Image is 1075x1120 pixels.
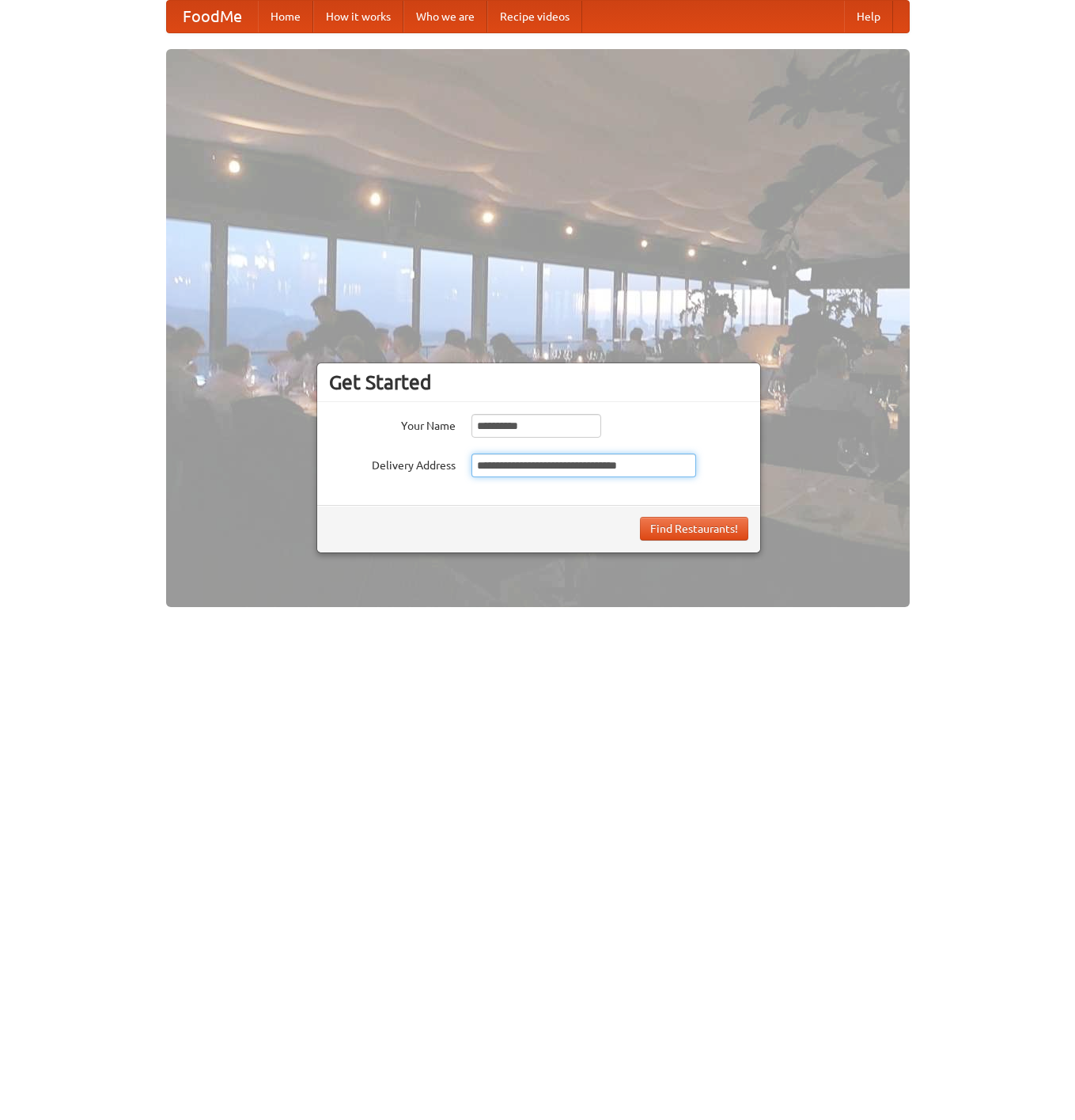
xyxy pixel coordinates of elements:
label: Your Name [329,414,456,434]
label: Delivery Address [329,454,456,473]
h3: Get Started [329,370,748,394]
a: Who we are [403,1,487,32]
button: Find Restaurants! [640,517,748,541]
a: Help [844,1,893,32]
a: Recipe videos [487,1,582,32]
a: FoodMe [167,1,258,32]
a: Home [258,1,313,32]
a: How it works [313,1,403,32]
